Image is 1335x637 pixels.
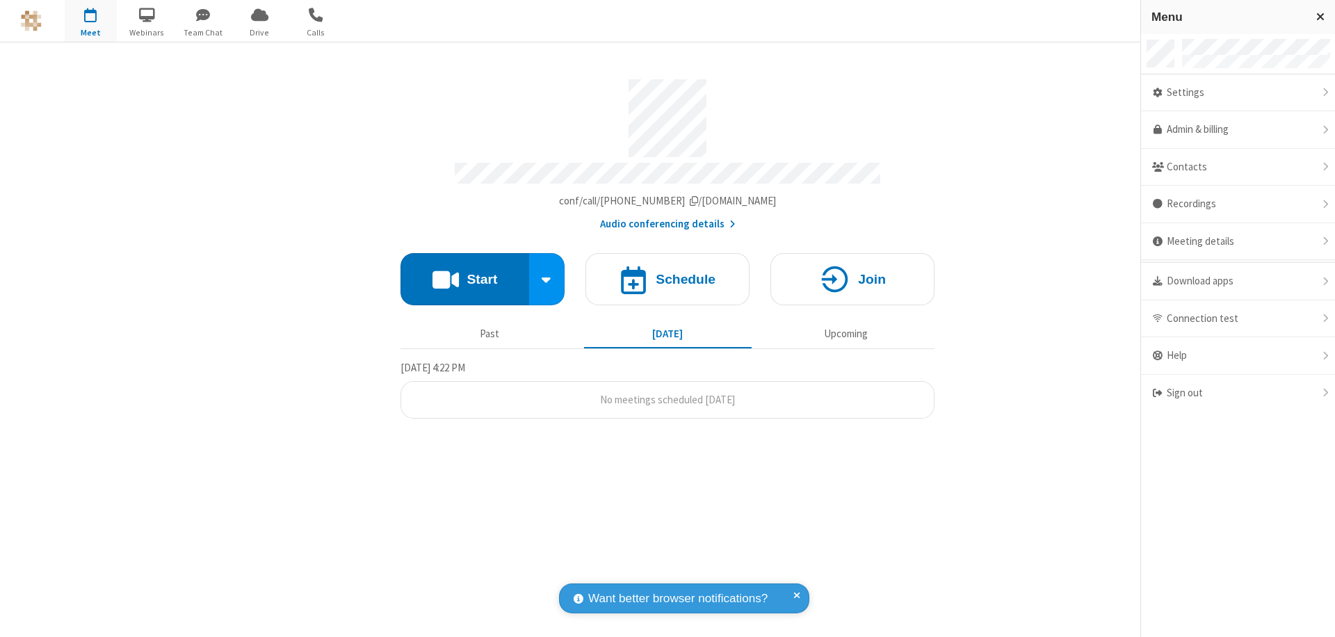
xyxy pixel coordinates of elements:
div: Contacts [1141,149,1335,186]
img: QA Selenium DO NOT DELETE OR CHANGE [21,10,42,31]
span: Copy my meeting room link [559,194,777,207]
button: Past [406,321,574,347]
button: Upcoming [762,321,930,347]
span: Want better browser notifications? [588,590,768,608]
span: No meetings scheduled [DATE] [600,393,735,406]
button: Schedule [585,253,750,305]
section: Account details [400,69,934,232]
div: Recordings [1141,186,1335,223]
div: Sign out [1141,375,1335,412]
h3: Menu [1151,10,1304,24]
a: Admin & billing [1141,111,1335,149]
button: [DATE] [584,321,752,347]
div: Meeting details [1141,223,1335,261]
h4: Schedule [656,273,715,286]
span: Meet [65,26,117,39]
button: Join [770,253,934,305]
section: Today's Meetings [400,360,934,419]
h4: Start [467,273,497,286]
span: Webinars [121,26,173,39]
h4: Join [858,273,886,286]
button: Audio conferencing details [600,216,736,232]
button: Copy my meeting room linkCopy my meeting room link [559,193,777,209]
div: Connection test [1141,300,1335,338]
iframe: Chat [1300,601,1325,627]
div: Download apps [1141,263,1335,300]
span: [DATE] 4:22 PM [400,361,465,374]
span: Calls [290,26,342,39]
span: Team Chat [177,26,229,39]
div: Start conference options [529,253,565,305]
button: Start [400,253,529,305]
div: Help [1141,337,1335,375]
div: Settings [1141,74,1335,112]
span: Drive [234,26,286,39]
